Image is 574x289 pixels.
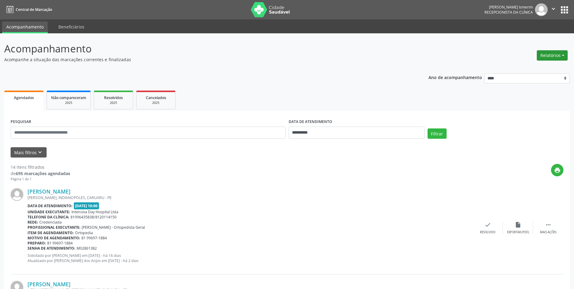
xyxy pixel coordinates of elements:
img: img [535,3,548,16]
i: keyboard_arrow_down [37,149,43,156]
i: insert_drive_file [515,221,521,228]
label: DATA DE ATENDIMENTO [289,117,332,127]
span: M02861382 [77,246,97,251]
i:  [550,5,557,12]
p: Acompanhamento [4,41,400,56]
span: Recepcionista da clínica [484,10,533,15]
div: Resolvido [480,230,495,234]
strong: 695 marcações agendadas [16,171,70,176]
a: [PERSON_NAME] [28,281,71,287]
div: de [11,170,70,177]
span: 81996435838/8120114150 [71,214,116,220]
button: Relatórios [537,50,568,61]
b: Motivo de agendamento: [28,235,80,241]
button: apps [559,5,570,15]
a: Acompanhamento [2,22,48,33]
div: [PERSON_NAME], INDIANOPOLES, CARUARU - PE [28,195,473,200]
b: Item de agendamento: [28,230,74,235]
b: Preparo: [28,241,46,246]
img: img [11,188,23,201]
span: 81 99697-1884 [47,241,73,246]
span: Cancelados [146,95,166,100]
div: 14 itens filtrados [11,164,70,170]
div: Mais ações [540,230,556,234]
span: Resolvidos [104,95,123,100]
button: Mais filtroskeyboard_arrow_down [11,147,47,158]
div: 2025 [51,101,86,105]
button: print [551,164,563,176]
b: Unidade executante: [28,209,70,214]
span: [PERSON_NAME] - Ortopedista Geral [82,225,145,230]
span: Intensiva Day Hospital Ltda [71,209,118,214]
span: Ortopedia [75,230,93,235]
b: Data de atendimento: [28,203,73,208]
span: [DATE] 10:00 [74,202,99,209]
span: Agendados [14,95,34,100]
div: 2025 [98,101,129,105]
b: Senha de atendimento: [28,246,75,251]
div: Página 1 de 1 [11,177,70,182]
a: Central de Marcação [4,5,52,15]
span: Central de Marcação [16,7,52,12]
a: Beneficiários [54,22,89,32]
p: Acompanhe a situação das marcações correntes e finalizadas [4,56,400,63]
button: Filtrar [428,128,447,139]
div: Exportar (PDF) [507,230,529,234]
label: PESQUISAR [11,117,31,127]
a: [PERSON_NAME] [28,188,71,195]
b: Profissional executante: [28,225,80,230]
i: check [484,221,491,228]
span: Credenciada [39,220,62,225]
b: Telefone da clínica: [28,214,69,220]
i:  [545,221,552,228]
span: Não compareceram [51,95,86,100]
b: Rede: [28,220,38,225]
p: Solicitado por [PERSON_NAME] em [DATE] - há 16 dias Atualizado por [PERSON_NAME] dos Anjos em [DA... [28,253,473,263]
div: 2025 [141,101,171,105]
span: 81 99697-1884 [81,235,107,241]
i: print [554,167,561,174]
p: Ano de acompanhamento [428,73,482,81]
div: [PERSON_NAME] Ismerim [484,5,533,10]
button:  [548,3,559,16]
